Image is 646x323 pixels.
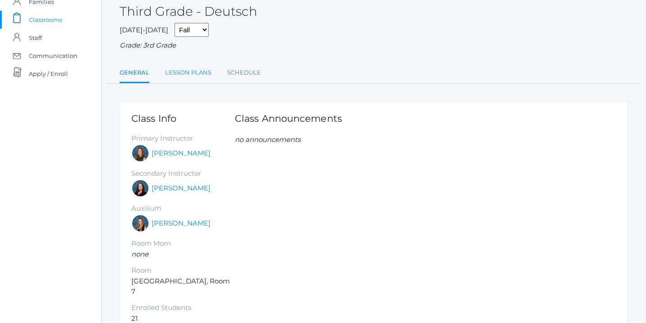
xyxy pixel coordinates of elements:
span: Staff [29,29,42,47]
a: [PERSON_NAME] [152,148,211,159]
a: [PERSON_NAME] [152,183,211,194]
a: General [120,64,149,83]
span: Apply / Enroll [29,65,68,83]
div: Andrea Deutsch [131,144,149,162]
a: [PERSON_NAME] [152,218,211,229]
h5: Auxilium [131,205,235,212]
h5: Enrolled Students [131,304,235,312]
a: Schedule [227,64,261,82]
h1: Class Info [131,113,235,124]
span: [DATE]-[DATE] [120,26,168,34]
h5: Secondary Instructor [131,170,235,177]
span: Communication [29,47,77,65]
h5: Room Mom [131,240,235,248]
h5: Primary Instructor [131,135,235,142]
span: Classrooms [29,11,62,29]
div: Juliana Fowler [131,214,149,232]
h2: Third Grade - Deutsch [120,4,257,18]
div: Katie Watters [131,179,149,197]
em: none [131,250,148,258]
a: Lesson Plans [165,64,211,82]
em: no announcements [235,135,301,144]
div: Grade: 3rd Grade [120,40,628,51]
h5: Room [131,267,235,274]
h1: Class Announcements [235,113,342,124]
